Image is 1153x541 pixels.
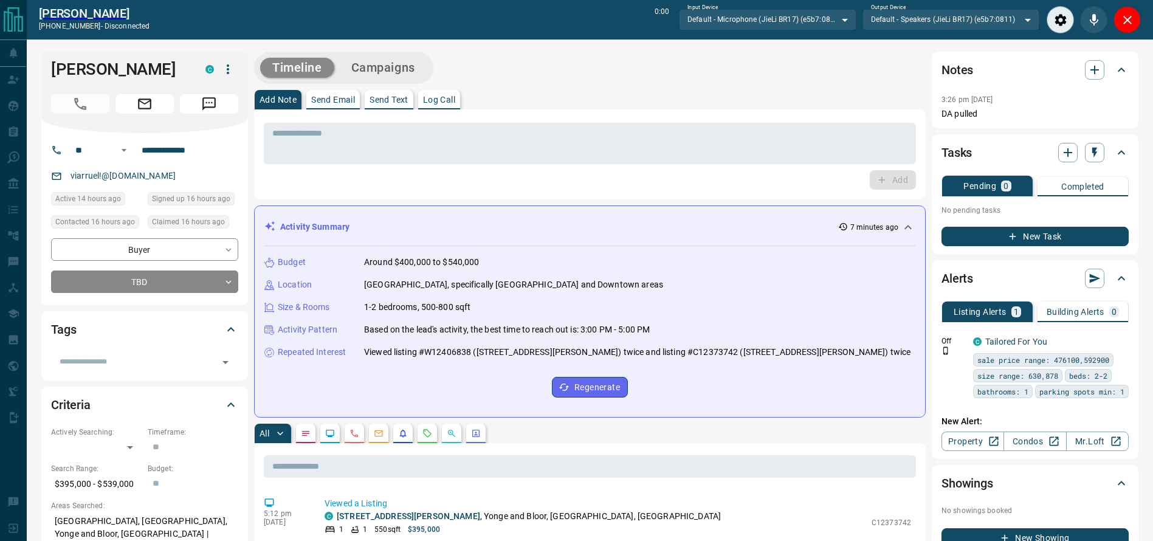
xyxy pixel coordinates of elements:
[1014,308,1019,316] p: 1
[148,192,238,209] div: Tue Sep 16 2025
[1066,432,1129,451] a: Mr.Loft
[278,301,330,314] p: Size & Rooms
[1047,308,1104,316] p: Building Alerts
[278,346,346,359] p: Repeated Interest
[364,301,470,314] p: 1-2 bedrooms, 500-800 sqft
[51,427,142,438] p: Actively Searching:
[1112,308,1117,316] p: 0
[152,216,225,228] span: Claimed 16 hours ago
[374,524,401,535] p: 550 sqft
[941,95,993,104] p: 3:26 pm [DATE]
[264,216,915,238] div: Activity Summary7 minutes ago
[447,429,456,438] svg: Opportunities
[325,429,335,438] svg: Lead Browsing Activity
[850,222,898,233] p: 7 minutes ago
[51,215,142,232] div: Tue Sep 16 2025
[51,395,91,415] h2: Criteria
[260,58,334,78] button: Timeline
[1069,370,1107,382] span: beds: 2-2
[278,323,337,336] p: Activity Pattern
[687,4,718,12] label: Input Device
[941,108,1129,120] p: DA pulled
[264,518,306,526] p: [DATE]
[364,346,910,359] p: Viewed listing #W12406838 ([STREET_ADDRESS][PERSON_NAME]) twice and listing #C12373742 ([STREET_A...
[977,385,1028,398] span: bathrooms: 1
[148,427,238,438] p: Timeframe:
[871,4,906,12] label: Output Device
[105,22,150,30] span: disconnected
[51,192,142,209] div: Tue Sep 16 2025
[325,497,911,510] p: Viewed a Listing
[51,463,142,474] p: Search Range:
[280,221,349,233] p: Activity Summary
[941,201,1129,219] p: No pending tasks
[973,337,982,346] div: condos.ca
[148,463,238,474] p: Budget:
[977,354,1109,366] span: sale price range: 476100,592900
[941,415,1129,428] p: New Alert:
[1080,6,1107,33] div: Mute
[278,278,312,291] p: Location
[941,60,973,80] h2: Notes
[260,429,269,438] p: All
[941,505,1129,516] p: No showings booked
[941,269,973,288] h2: Alerts
[422,429,432,438] svg: Requests
[180,94,238,114] span: Message
[941,469,1129,498] div: Showings
[51,320,76,339] h2: Tags
[364,323,650,336] p: Based on the lead's activity, the best time to reach out is: 3:00 PM - 5:00 PM
[423,95,455,104] p: Log Call
[364,278,663,291] p: [GEOGRAPHIC_DATA], specifically [GEOGRAPHIC_DATA] and Downtown areas
[51,315,238,344] div: Tags
[301,429,311,438] svg: Notes
[339,524,343,535] p: 1
[311,95,355,104] p: Send Email
[51,500,238,511] p: Areas Searched:
[349,429,359,438] svg: Calls
[337,511,480,521] a: [STREET_ADDRESS][PERSON_NAME]
[39,21,150,32] p: [PHONE_NUMBER] -
[941,264,1129,293] div: Alerts
[471,429,481,438] svg: Agent Actions
[941,143,972,162] h2: Tasks
[217,354,234,371] button: Open
[1047,6,1074,33] div: Audio Settings
[977,370,1058,382] span: size range: 630,878
[398,429,408,438] svg: Listing Alerts
[264,509,306,518] p: 5:12 pm
[148,215,238,232] div: Tue Sep 16 2025
[679,9,856,30] div: Default - Microphone (JieLi BR17) (e5b7:0811)
[325,512,333,520] div: condos.ca
[985,337,1047,346] a: Tailored For You
[51,474,142,494] p: $395,000 - $539,000
[862,9,1039,30] div: Default - Speakers (JieLi BR17) (e5b7:0811)
[55,193,121,205] span: Active 14 hours ago
[39,6,150,21] a: [PERSON_NAME]
[941,138,1129,167] div: Tasks
[363,524,367,535] p: 1
[51,60,187,79] h1: [PERSON_NAME]
[941,474,993,493] h2: Showings
[655,6,669,33] p: 0:00
[941,346,950,355] svg: Push Notification Only
[51,270,238,293] div: TBD
[339,58,427,78] button: Campaigns
[364,256,480,269] p: Around $400,000 to $540,000
[260,95,297,104] p: Add Note
[152,193,230,205] span: Signed up 16 hours ago
[205,65,214,74] div: condos.ca
[941,227,1129,246] button: New Task
[1061,182,1104,191] p: Completed
[941,336,966,346] p: Off
[51,238,238,261] div: Buyer
[51,390,238,419] div: Criteria
[954,308,1007,316] p: Listing Alerts
[278,256,306,269] p: Budget
[1113,6,1141,33] div: Close
[552,377,628,398] button: Regenerate
[1003,182,1008,190] p: 0
[872,517,911,528] p: C12373742
[963,182,996,190] p: Pending
[71,171,176,181] a: viarruel!@[DOMAIN_NAME]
